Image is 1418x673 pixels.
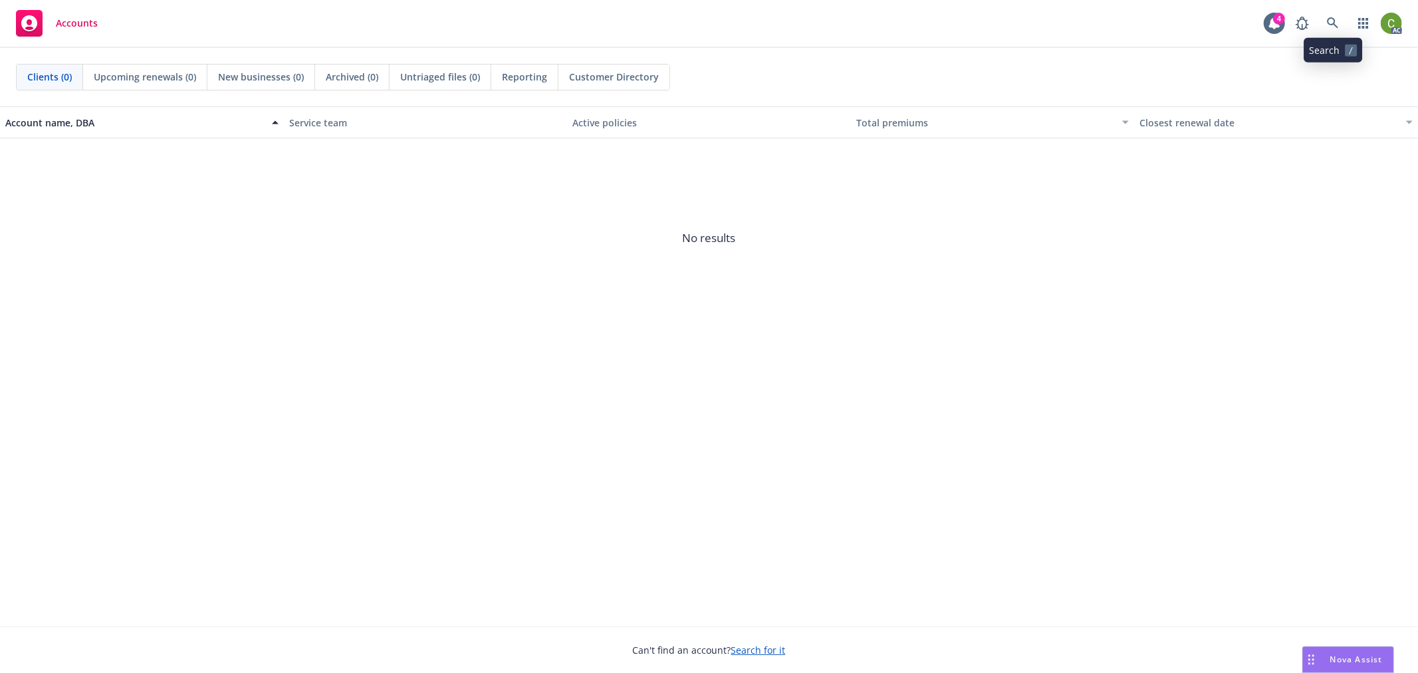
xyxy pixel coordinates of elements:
span: Reporting [502,70,547,84]
span: Untriaged files (0) [400,70,480,84]
div: Active policies [572,116,846,130]
button: Closest renewal date [1134,106,1418,138]
div: Account name, DBA [5,116,264,130]
img: photo [1381,13,1402,34]
span: Customer Directory [569,70,659,84]
div: 4 [1273,13,1285,25]
div: Drag to move [1303,647,1320,672]
div: Service team [289,116,562,130]
a: Search [1320,10,1346,37]
button: Nova Assist [1302,646,1394,673]
span: Clients (0) [27,70,72,84]
span: Archived (0) [326,70,378,84]
span: Can't find an account? [633,643,786,657]
a: Switch app [1350,10,1377,37]
button: Total premiums [851,106,1135,138]
span: Upcoming renewals (0) [94,70,196,84]
a: Search for it [731,644,786,656]
span: New businesses (0) [218,70,304,84]
div: Closest renewal date [1139,116,1398,130]
button: Service team [284,106,568,138]
button: Active policies [567,106,851,138]
span: Accounts [56,18,98,29]
a: Accounts [11,5,103,42]
span: Nova Assist [1330,654,1383,665]
div: Total premiums [856,116,1115,130]
a: Report a Bug [1289,10,1316,37]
